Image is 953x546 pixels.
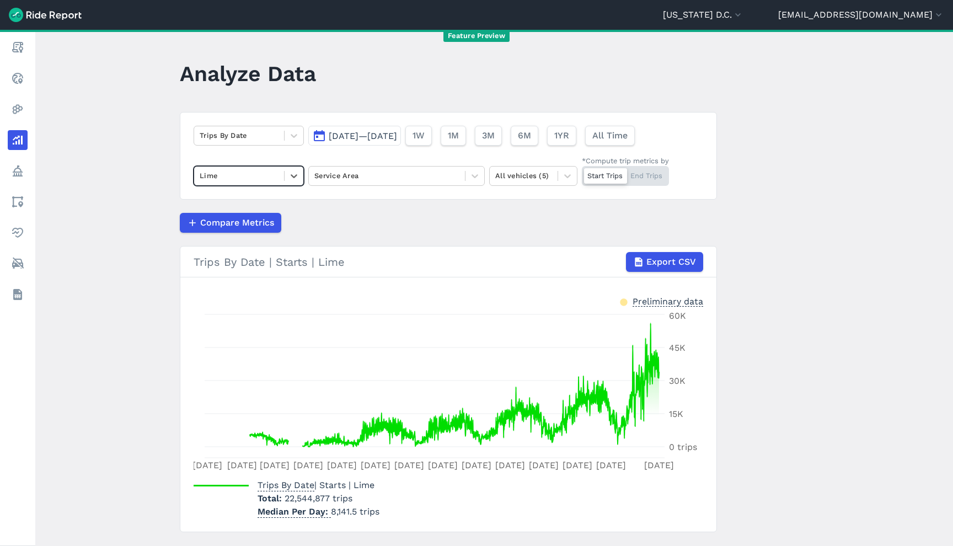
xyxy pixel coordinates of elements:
[413,129,425,142] span: 1W
[8,192,28,212] a: Areas
[428,460,458,470] tspan: [DATE]
[529,460,559,470] tspan: [DATE]
[8,130,28,150] a: Analyze
[8,254,28,274] a: ModeShift
[180,213,281,233] button: Compare Metrics
[669,442,697,452] tspan: 0 trips
[8,161,28,181] a: Policy
[511,126,538,146] button: 6M
[778,8,944,22] button: [EMAIL_ADDRESS][DOMAIN_NAME]
[518,129,531,142] span: 6M
[180,58,316,89] h1: Analyze Data
[669,342,686,353] tspan: 45K
[192,460,222,470] tspan: [DATE]
[8,38,28,57] a: Report
[582,156,669,166] div: *Compute trip metrics by
[441,126,466,146] button: 1M
[227,460,257,470] tspan: [DATE]
[327,460,357,470] tspan: [DATE]
[405,126,432,146] button: 1W
[8,285,28,304] a: Datasets
[563,460,592,470] tspan: [DATE]
[547,126,576,146] button: 1YR
[448,129,459,142] span: 1M
[258,477,314,491] span: Trips By Date
[194,252,703,272] div: Trips By Date | Starts | Lime
[482,129,495,142] span: 3M
[554,129,569,142] span: 1YR
[626,252,703,272] button: Export CSV
[669,311,686,321] tspan: 60K
[258,480,374,490] span: | Starts | Lime
[592,129,628,142] span: All Time
[646,255,696,269] span: Export CSV
[361,460,390,470] tspan: [DATE]
[475,126,502,146] button: 3M
[644,460,674,470] tspan: [DATE]
[585,126,635,146] button: All Time
[462,460,491,470] tspan: [DATE]
[200,216,274,229] span: Compare Metrics
[8,223,28,243] a: Health
[329,131,397,141] span: [DATE]—[DATE]
[495,460,525,470] tspan: [DATE]
[8,99,28,119] a: Heatmaps
[669,409,683,419] tspan: 15K
[8,68,28,88] a: Realtime
[443,30,510,42] span: Feature Preview
[9,8,82,22] img: Ride Report
[258,493,285,504] span: Total
[633,295,703,307] div: Preliminary data
[669,376,686,386] tspan: 30K
[258,505,379,518] p: 8,141.5 trips
[285,493,352,504] span: 22,544,877 trips
[596,460,626,470] tspan: [DATE]
[258,503,331,518] span: Median Per Day
[308,126,401,146] button: [DATE]—[DATE]
[663,8,743,22] button: [US_STATE] D.C.
[293,460,323,470] tspan: [DATE]
[394,460,424,470] tspan: [DATE]
[260,460,290,470] tspan: [DATE]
